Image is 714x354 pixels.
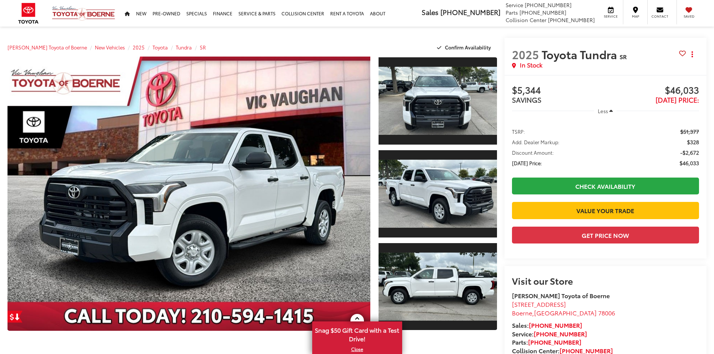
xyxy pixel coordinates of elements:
span: , [512,308,615,317]
span: SR [620,52,627,61]
a: 2025 [133,44,145,51]
strong: Service: [512,329,587,338]
span: 78006 [598,308,615,317]
span: [STREET_ADDRESS] [512,300,566,308]
a: Value Your Trade [512,202,699,219]
span: $46,033 [605,85,699,96]
span: Sales [422,7,439,17]
span: Less [598,108,608,114]
img: Vic Vaughan Toyota of Boerne [52,6,115,21]
a: New Vehicles [95,44,125,51]
a: Toyota [153,44,168,51]
a: Expand Photo 0 [7,57,370,331]
span: [PHONE_NUMBER] [548,16,595,24]
a: Expand Photo 2 [379,149,497,238]
img: 2025 Toyota Tundra SR [377,160,498,228]
a: Get Price Drop Alert [7,311,22,323]
strong: Parts: [512,338,581,346]
span: Confirm Availability [445,44,491,51]
span: [PHONE_NUMBER] [519,9,566,16]
span: dropdown dots [692,51,693,57]
a: SR [200,44,206,51]
button: Confirm Availability [433,41,497,54]
span: $5,344 [512,85,606,96]
span: $46,033 [680,159,699,167]
button: Get Price Now [512,227,699,243]
span: Toyota Tundra [542,46,620,62]
span: [DATE] Price: [512,159,542,167]
span: [PHONE_NUMBER] [525,1,572,9]
span: Parts [506,9,518,16]
span: In Stock [520,61,542,69]
span: TSRP: [512,128,525,135]
span: [GEOGRAPHIC_DATA] [534,308,597,317]
span: $51,377 [680,128,699,135]
img: 2025 Toyota Tundra SR [377,252,498,320]
a: [PERSON_NAME] Toyota of Boerne [7,44,87,51]
img: 2025 Toyota Tundra SR [4,55,374,332]
span: Boerne [512,308,532,317]
h2: Visit our Store [512,276,699,285]
a: [PHONE_NUMBER] [528,338,581,346]
span: [PHONE_NUMBER] [440,7,500,17]
span: Snag $50 Gift Card with a Test Drive! [313,322,401,345]
span: Map [627,14,644,19]
span: $328 [687,138,699,146]
span: Saved [681,14,697,19]
span: [DATE] Price: [656,95,699,105]
span: Contact [651,14,668,19]
span: Add. Dealer Markup: [512,138,560,146]
span: Discount Amount: [512,149,554,156]
a: [PHONE_NUMBER] [529,321,582,329]
button: Actions [686,48,699,61]
strong: [PERSON_NAME] Toyota of Boerne [512,291,610,300]
a: Tundra [176,44,192,51]
span: Service [506,1,523,9]
strong: Sales: [512,321,582,329]
a: [STREET_ADDRESS] Boerne,[GEOGRAPHIC_DATA] 78006 [512,300,615,317]
span: -$2,672 [680,149,699,156]
a: [PHONE_NUMBER] [534,329,587,338]
img: 2025 Toyota Tundra SR [377,67,498,135]
span: Collision Center [506,16,546,24]
span: Service [602,14,619,19]
a: Expand Photo 3 [379,242,497,331]
a: Check Availability [512,178,699,194]
span: SAVINGS [512,95,542,105]
a: Expand Photo 1 [379,57,497,145]
span: 2025 [512,46,539,62]
button: Less [594,104,617,118]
